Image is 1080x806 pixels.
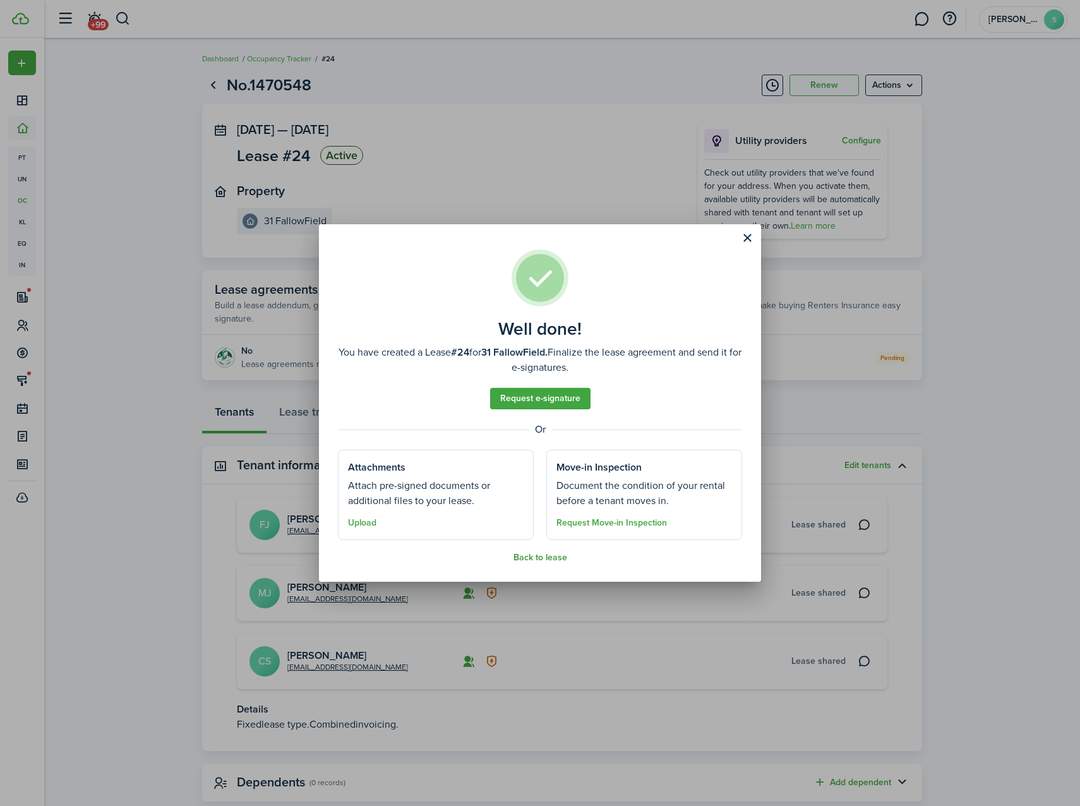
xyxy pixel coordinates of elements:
[736,227,758,249] button: Close modal
[556,478,732,508] well-done-section-description: Document the condition of your rental before a tenant moves in.
[498,319,582,339] well-done-title: Well done!
[338,345,742,375] well-done-description: You have created a Lease for Finalize the lease agreement and send it for e-signatures.
[481,345,548,359] b: 31 FallowField.
[348,518,376,528] button: Upload
[556,518,667,528] button: Request Move-in Inspection
[451,345,469,359] b: #24
[338,422,742,437] well-done-separator: Or
[348,478,524,508] well-done-section-description: Attach pre-signed documents or additional files to your lease.
[556,460,642,475] well-done-section-title: Move-in Inspection
[513,553,567,563] button: Back to lease
[490,388,591,409] a: Request e-signature
[348,460,405,475] well-done-section-title: Attachments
